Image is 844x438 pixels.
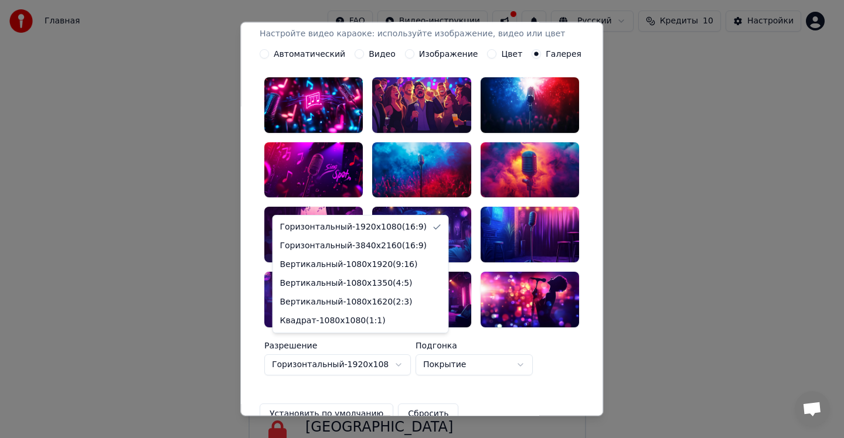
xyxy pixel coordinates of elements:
div: Вертикальный - 1080 x 1920 ( 9 : 16 ) [280,259,418,271]
div: Вертикальный - 1080 x 1350 ( 4 : 5 ) [280,278,413,289]
div: Вертикальный - 1080 x 1620 ( 2 : 3 ) [280,296,413,308]
div: Квадрат - 1080 x 1080 ( 1 : 1 ) [280,315,386,327]
div: Горизонтальный - 3840 x 2160 ( 16 : 9 ) [280,240,427,252]
div: Горизонтальный - 1920 x 1080 ( 16 : 9 ) [280,221,427,233]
